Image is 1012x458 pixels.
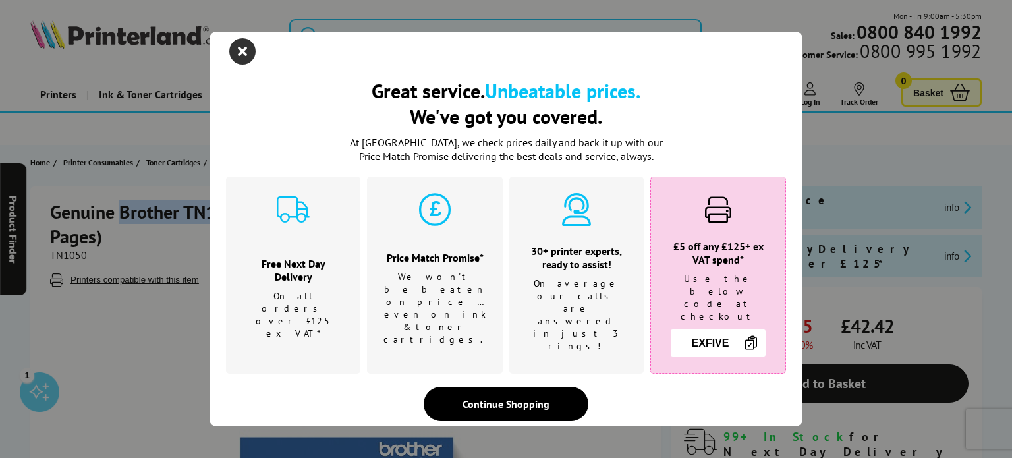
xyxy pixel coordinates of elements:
p: On average our calls are answered in just 3 rings! [526,277,627,353]
h3: Price Match Promise* [383,251,486,264]
div: Continue Shopping [424,387,588,421]
h3: 30+ printer experts, ready to assist! [526,244,627,271]
h3: Free Next Day Delivery [242,257,344,283]
h3: £5 off any £125+ ex VAT spend* [667,240,769,266]
b: Unbeatable prices. [485,78,640,103]
p: On all orders over £125 ex VAT* [242,290,344,340]
h2: Great service. We've got you covered. [226,78,786,129]
img: delivery-cyan.svg [277,193,310,226]
img: expert-cyan.svg [560,193,593,226]
p: At [GEOGRAPHIC_DATA], we check prices daily and back it up with our Price Match Promise deliverin... [341,136,671,163]
p: We won't be beaten on price …even on ink & toner cartridges. [383,271,486,346]
p: Use the below code at checkout [667,273,769,323]
button: close modal [233,42,252,61]
img: Copy Icon [743,335,759,351]
img: price-promise-cyan.svg [418,193,451,226]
